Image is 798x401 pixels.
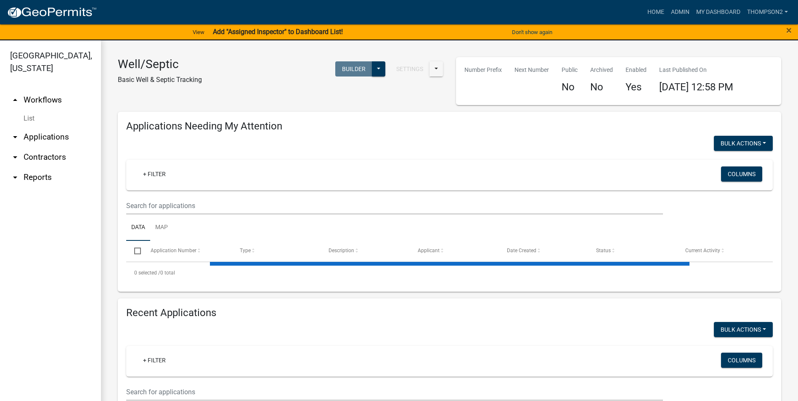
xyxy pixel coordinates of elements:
button: Bulk Actions [714,136,773,151]
a: Admin [668,4,693,20]
p: Number Prefix [464,66,502,74]
button: Close [786,25,792,35]
span: Applicant [418,248,440,253]
a: + Filter [136,166,172,182]
span: Current Activity [685,248,720,253]
h4: No [562,81,578,93]
input: Search for applications [126,383,663,401]
strong: Add "Assigned Inspector" to Dashboard List! [213,28,343,36]
h4: Yes [626,81,647,93]
i: arrow_drop_down [10,152,20,162]
h3: Well/Septic [118,57,202,71]
div: 0 total [126,262,773,283]
datatable-header-cell: Application Number [142,241,231,261]
datatable-header-cell: Select [126,241,142,261]
input: Search for applications [126,197,663,214]
a: Home [644,4,668,20]
span: × [786,24,792,36]
i: arrow_drop_down [10,172,20,182]
p: Last Published On [659,66,733,74]
button: Columns [721,166,762,182]
button: Columns [721,353,762,368]
a: + Filter [136,353,172,368]
i: arrow_drop_down [10,132,20,142]
span: [DATE] 12:58 PM [659,81,733,93]
h4: Applications Needing My Attention [126,120,773,132]
a: Thompson2 [744,4,791,20]
p: Enabled [626,66,647,74]
datatable-header-cell: Current Activity [677,241,766,261]
datatable-header-cell: Applicant [410,241,499,261]
span: Date Created [507,248,536,253]
datatable-header-cell: Type [231,241,321,261]
span: Type [240,248,251,253]
span: Application Number [151,248,196,253]
i: arrow_drop_up [10,95,20,105]
p: Public [562,66,578,74]
button: Bulk Actions [714,322,773,337]
datatable-header-cell: Status [588,241,677,261]
h4: No [590,81,613,93]
p: Archived [590,66,613,74]
button: Builder [335,61,372,77]
a: Data [126,214,150,241]
p: Basic Well & Septic Tracking [118,75,202,85]
a: View [189,25,208,39]
button: Settings [390,61,430,77]
h4: Recent Applications [126,307,773,319]
span: Status [596,248,611,253]
span: Description [329,248,354,253]
datatable-header-cell: Date Created [499,241,588,261]
datatable-header-cell: Description [321,241,410,261]
a: Map [150,214,173,241]
button: Don't show again [509,25,556,39]
span: 0 selected / [134,270,160,276]
a: My Dashboard [693,4,744,20]
p: Next Number [514,66,549,74]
